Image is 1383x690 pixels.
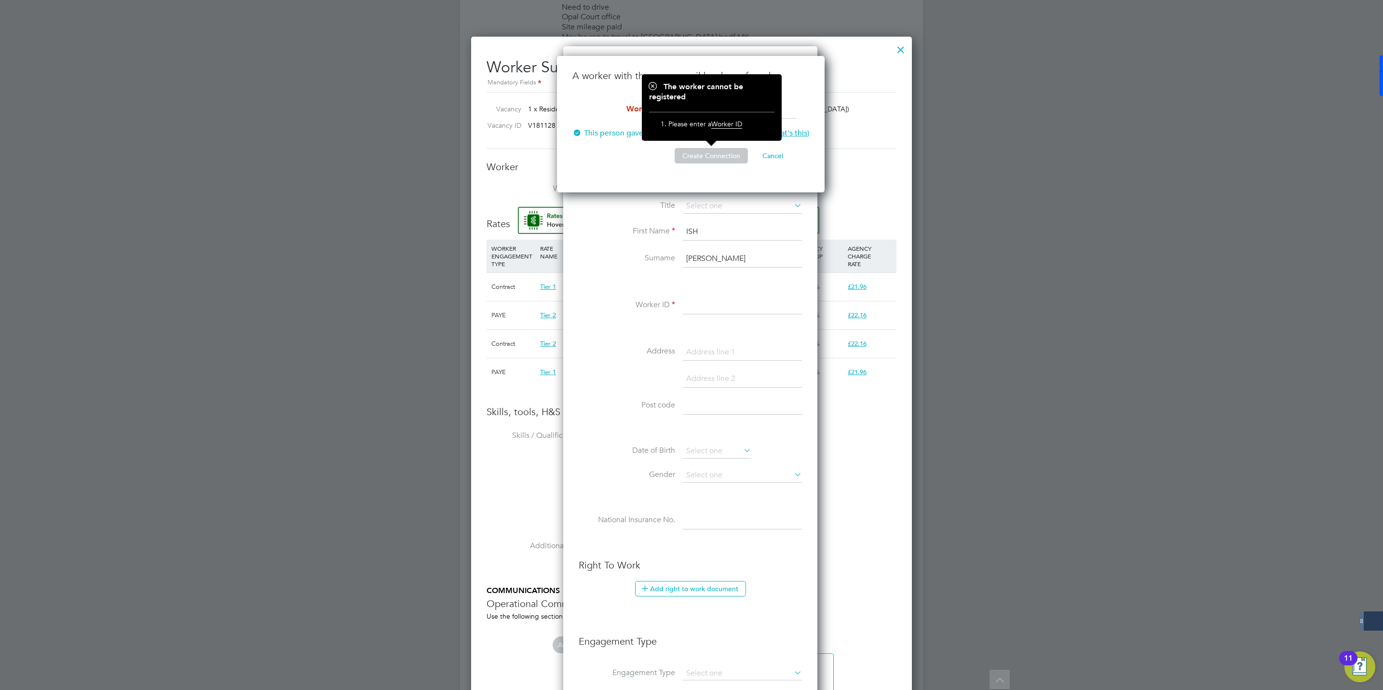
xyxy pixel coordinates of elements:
[579,346,675,356] label: Address
[579,668,675,678] label: Engagement Type
[487,50,896,88] h2: Worker Submission
[487,161,896,173] h3: Worker
[540,339,556,348] span: Tier 2
[579,470,675,480] label: Gender
[487,612,896,621] div: Use the following section to share any operational communications between Supply Chain participants.
[572,128,809,148] li: This person gave me permission to access their data ( )
[579,515,675,525] label: National Insurance No.
[579,400,675,410] label: Post code
[483,121,521,130] label: Vacancy ID
[711,120,742,129] span: Worker ID
[487,541,583,551] label: Additional H&S
[675,148,748,163] button: Create Connection
[579,253,675,263] label: Surname
[487,586,896,596] h5: COMMUNICATIONS
[553,636,569,653] span: JM
[579,201,675,211] label: Title
[489,330,538,358] div: Contract
[540,283,556,291] span: Tier 1
[518,207,819,234] button: Rate Assistant
[848,311,867,319] span: £22.16
[528,121,556,130] span: V181128
[483,105,521,113] label: Vacancy
[848,368,867,376] span: £21.96
[683,370,802,388] input: Address line 2
[528,105,624,113] span: 1 x Resident Liaison Officer WC
[797,240,845,265] div: AGENCY MARKUP
[572,69,809,82] h3: A worker with the same email has been found
[489,240,538,272] div: WORKER ENGAGEMENT TYPE
[489,273,538,301] div: Contract
[487,207,896,230] h3: Rates
[683,667,802,680] input: Select one
[540,311,556,319] span: Tier 2
[579,625,802,648] h3: Engagement Type
[487,597,896,610] h3: Operational Communications
[1344,651,1375,682] button: Open Resource Center, 11 new notifications
[683,199,802,214] input: Select one
[755,148,791,163] button: Cancel
[572,104,669,114] label: Worker ID
[635,581,746,596] button: Add right to work document
[487,493,583,503] label: Tools
[579,559,802,571] h3: Right To Work
[771,128,807,138] span: what's this
[538,240,602,265] div: RATE NAME
[848,283,867,291] span: £21.96
[487,184,583,194] label: Worker
[579,226,675,236] label: First Name
[848,339,867,348] span: £22.16
[683,468,802,483] input: Select one
[683,444,751,459] input: Select one
[649,82,774,102] h1: The worker cannot be registered
[487,406,896,418] h3: Skills, tools, H&S
[579,300,675,310] label: Worker ID
[683,344,802,361] input: Address line 1
[489,301,538,329] div: PAYE
[1344,658,1353,671] div: 11
[487,431,583,441] label: Skills / Qualifications
[487,78,896,88] div: Mandatory Fields
[540,368,556,376] span: Tier 1
[668,120,765,133] li: Please enter a
[489,358,538,386] div: PAYE
[845,240,894,272] div: AGENCY CHARGE RATE
[579,446,675,456] label: Date of Birth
